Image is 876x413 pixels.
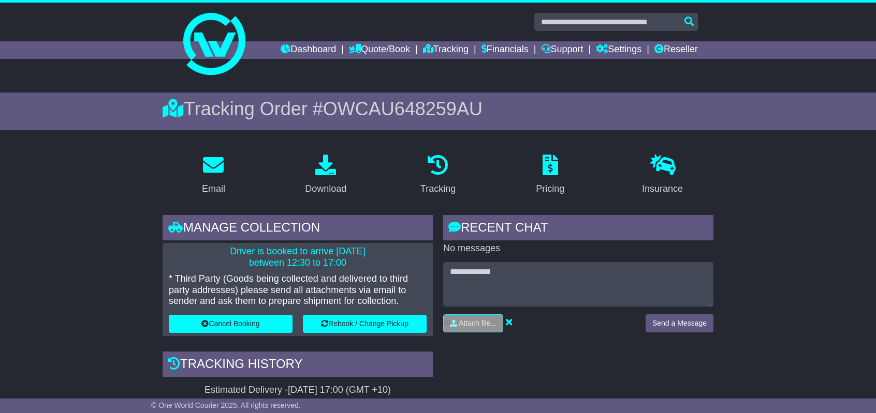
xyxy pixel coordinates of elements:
[151,401,301,409] span: © One World Courier 2025. All rights reserved.
[169,273,427,307] p: * Third Party (Goods being collected and delivered to third party addresses) please send all atta...
[281,41,336,59] a: Dashboard
[169,246,427,268] p: Driver is booked to arrive [DATE] between 12:30 to 17:00
[169,315,293,333] button: Cancel Booking
[305,182,346,196] div: Download
[635,151,690,200] a: Insurance
[529,151,571,200] a: Pricing
[642,182,683,196] div: Insurance
[443,215,713,243] div: RECENT CHAT
[646,314,713,332] button: Send a Message
[541,41,583,59] a: Support
[596,41,641,59] a: Settings
[414,151,462,200] a: Tracking
[536,182,564,196] div: Pricing
[202,182,225,196] div: Email
[163,351,433,379] div: Tracking history
[443,243,713,254] p: No messages
[654,41,698,59] a: Reseller
[303,315,427,333] button: Rebook / Change Pickup
[163,98,713,120] div: Tracking Order #
[288,385,391,396] div: [DATE] 17:00 (GMT +10)
[163,215,433,243] div: Manage collection
[323,98,483,119] span: OWCAU648259AU
[298,151,353,200] a: Download
[195,151,232,200] a: Email
[349,41,410,59] a: Quote/Book
[420,182,456,196] div: Tracking
[163,385,433,396] div: Estimated Delivery -
[423,41,469,59] a: Tracking
[481,41,529,59] a: Financials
